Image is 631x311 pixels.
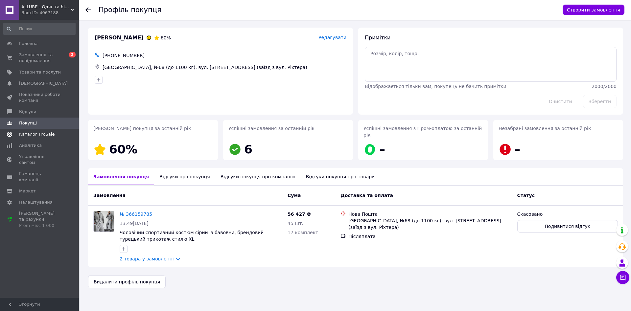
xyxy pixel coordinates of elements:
[19,92,61,103] span: Показники роботи компанії
[19,69,61,75] span: Товари та послуги
[19,143,42,148] span: Аналітика
[154,168,215,185] div: Відгуки про покупця
[93,126,191,131] span: [PERSON_NAME] покупця за останній рік
[161,35,171,40] span: 60%
[288,193,301,198] span: Cума
[517,193,535,198] span: Статус
[93,211,114,232] a: Фото товару
[363,126,482,138] span: Успішні замовлення з Пром-оплатою за останній рік
[228,126,315,131] span: Успішні замовлення за останній рік
[120,211,152,217] a: № 366159785
[616,271,629,284] button: Чат з покупцем
[19,188,36,194] span: Маркет
[288,221,303,226] span: 45 шт.
[340,193,393,198] span: Доставка та оплата
[88,168,154,185] div: Замовлення покупця
[288,211,311,217] span: 56 427 ₴
[120,230,264,242] a: Чоловічий спортивний костюм сірий із бавовни, брендовий турецький трикотаж стилю XL
[99,6,161,14] h1: Профіль покупця
[288,230,318,235] span: 17 комплект
[348,233,512,240] div: Післяплата
[318,35,346,40] span: Редагувати
[19,120,37,126] span: Покупці
[348,217,512,231] div: [GEOGRAPHIC_DATA], №68 (до 1100 кг): вул. [STREET_ADDRESS] (заїзд з вул. Ріхтера)
[514,143,520,156] span: –
[21,4,71,10] span: ALLURE - Одяг та білизна
[3,23,76,35] input: Пошук
[563,5,624,15] button: Створити замовлення
[244,143,252,156] span: 6
[88,275,166,288] button: Видалити профіль покупця
[101,63,348,72] div: [GEOGRAPHIC_DATA], №68 (до 1100 кг): вул. [STREET_ADDRESS] (заїзд з вул. Ріхтера)
[19,154,61,166] span: Управління сайтом
[19,109,36,115] span: Відгуки
[95,34,144,42] span: [PERSON_NAME]
[19,41,37,47] span: Головна
[499,126,591,131] span: Незабрані замовлення за останній рік
[109,143,137,156] span: 60%
[120,221,149,226] span: 13:49[DATE]
[19,171,61,183] span: Гаманець компанії
[19,131,55,137] span: Каталог ProSale
[379,143,385,156] span: –
[21,10,79,16] div: Ваш ID: 4067188
[348,211,512,217] div: Нова Пошта
[19,223,61,229] div: Prom мікс 1 000
[85,7,91,13] div: Повернутися назад
[301,168,380,185] div: Відгуки покупця про товари
[592,84,617,89] span: 2000 / 2000
[120,256,174,261] a: 2 товара у замовленні
[215,168,301,185] div: Відгуки покупця про компанію
[365,34,390,41] span: Примітки
[517,211,618,217] div: Скасовано
[19,199,53,205] span: Налаштування
[19,52,61,64] span: Замовлення та повідомлення
[19,211,61,229] span: [PERSON_NAME] та рахунки
[94,211,114,232] img: Фото товару
[69,52,76,57] span: 2
[545,223,590,230] span: Подивитися відгук
[93,193,125,198] span: Замовлення
[19,80,68,86] span: [DEMOGRAPHIC_DATA]
[517,220,618,233] button: Подивитися відгук
[101,51,348,60] div: [PHONE_NUMBER]
[365,84,506,89] span: Відображається тільки вам, покупець не бачить примітки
